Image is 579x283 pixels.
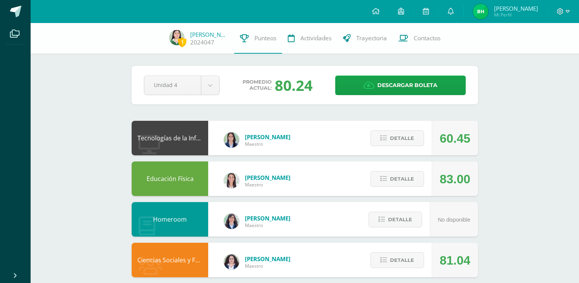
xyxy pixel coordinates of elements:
[224,214,239,229] img: 01c6c64f30021d4204c203f22eb207bb.png
[234,23,282,54] a: Punteos
[245,222,290,229] span: Maestro
[245,263,290,269] span: Maestro
[494,12,538,18] span: Mi Perfil
[178,37,186,47] span: 1
[245,174,290,181] span: [PERSON_NAME]
[356,34,387,42] span: Trayectoria
[335,76,466,95] a: Descargar boleta
[370,130,424,146] button: Detalle
[169,30,184,45] img: 66ee61d5778ad043d47c5ceb8c8725b2.png
[390,172,414,186] span: Detalle
[390,131,414,145] span: Detalle
[144,76,219,95] a: Unidad 4
[224,132,239,148] img: 7489ccb779e23ff9f2c3e89c21f82ed0.png
[154,76,191,94] span: Unidad 4
[388,212,412,227] span: Detalle
[245,141,290,147] span: Maestro
[369,212,422,227] button: Detalle
[390,253,414,267] span: Detalle
[245,181,290,188] span: Maestro
[414,34,440,42] span: Contactos
[300,34,331,42] span: Actividades
[243,79,272,91] span: Promedio actual:
[224,254,239,270] img: ba02aa29de7e60e5f6614f4096ff8928.png
[190,38,214,46] a: 2024047
[245,133,290,141] span: [PERSON_NAME]
[224,173,239,188] img: 68dbb99899dc55733cac1a14d9d2f825.png
[440,121,470,156] div: 60.45
[473,4,488,19] img: 7e8f4bfdf5fac32941a4a2fa2799f9b6.png
[494,5,538,12] span: [PERSON_NAME]
[377,76,437,95] span: Descargar boleta
[440,243,470,278] div: 81.04
[132,121,208,155] div: Tecnologías de la Información y Comunicación: Computación
[132,243,208,277] div: Ciencias Sociales y Formación Ciudadana
[245,255,290,263] span: [PERSON_NAME]
[132,202,208,237] div: Homeroom
[254,34,276,42] span: Punteos
[275,75,313,95] div: 80.24
[370,171,424,187] button: Detalle
[393,23,446,54] a: Contactos
[245,214,290,222] span: [PERSON_NAME]
[190,31,228,38] a: [PERSON_NAME]
[132,161,208,196] div: Educación Física
[440,162,470,196] div: 83.00
[438,217,470,223] span: No disponible
[337,23,393,54] a: Trayectoria
[282,23,337,54] a: Actividades
[370,252,424,268] button: Detalle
